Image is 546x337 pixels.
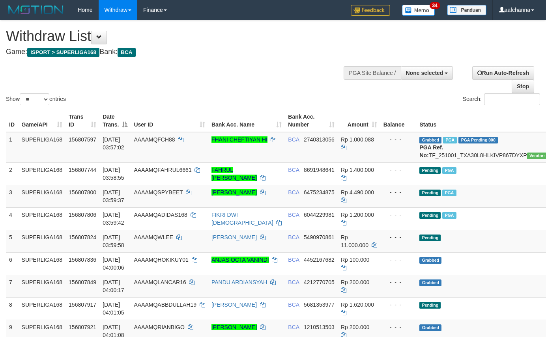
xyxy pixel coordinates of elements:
span: 156807836 [69,257,96,263]
td: 1 [6,132,19,163]
span: AAAAMQADIDAS168 [134,212,187,218]
img: panduan.png [447,5,486,15]
span: AAAAMQABBDULLAH19 [134,302,196,308]
span: [DATE] 03:59:37 [103,189,124,203]
td: SUPERLIGA168 [19,252,66,275]
a: PANDU ARDIANSYAH [211,279,267,285]
span: Copy 5490970861 to clipboard [304,234,335,240]
span: [DATE] 03:57:02 [103,136,124,151]
b: PGA Ref. No: [419,144,443,158]
span: Grabbed [419,257,441,264]
span: [DATE] 03:59:42 [103,212,124,226]
span: AAAAMQRIANBIGO [134,324,184,330]
span: [DATE] 03:59:58 [103,234,124,248]
span: Copy 6044229981 to clipboard [304,212,335,218]
a: FAHRUL [PERSON_NAME] [211,167,257,181]
div: PGA Site Balance / [344,66,400,80]
td: 7 [6,275,19,297]
img: Feedback.jpg [351,5,390,16]
span: AAAAMQFAHRUL6661 [134,167,191,173]
span: Pending [419,212,441,219]
span: Copy 4452167682 to clipboard [304,257,335,263]
td: SUPERLIGA168 [19,230,66,252]
span: AAAAMQFCH88 [134,136,175,143]
span: BCA [288,324,299,330]
div: - - - [383,166,413,174]
span: PGA Pending [458,137,498,143]
label: Search: [463,93,540,105]
div: - - - [383,301,413,309]
span: 34 [430,2,440,9]
td: SUPERLIGA168 [19,275,66,297]
td: 4 [6,207,19,230]
div: - - - [383,233,413,241]
span: Copy 1210513503 to clipboard [304,324,335,330]
a: [PERSON_NAME] [211,324,257,330]
td: SUPERLIGA168 [19,185,66,207]
span: AAAAMQHOKIKUY01 [134,257,189,263]
span: BCA [118,48,135,57]
span: BCA [288,167,299,173]
span: Rp 11.000.000 [341,234,368,248]
span: [DATE] 04:00:06 [103,257,124,271]
span: Rp 4.490.000 [341,189,374,195]
a: ANJAS OCTA VANINDI [211,257,269,263]
td: 6 [6,252,19,275]
span: Pending [419,302,441,309]
span: AAAAMQSPYBEET [134,189,183,195]
th: Bank Acc. Number: activate to sort column ascending [285,110,338,132]
td: 8 [6,297,19,320]
span: AAAAMQWLEE [134,234,173,240]
span: BCA [288,279,299,285]
span: Copy 6475234875 to clipboard [304,189,335,195]
span: 156807917 [69,302,96,308]
th: Balance [380,110,417,132]
td: 3 [6,185,19,207]
td: SUPERLIGA168 [19,162,66,185]
span: Pending [419,235,441,241]
span: Grabbed [419,137,441,143]
h4: Game: Bank: [6,48,356,56]
span: Grabbed [419,279,441,286]
a: [PERSON_NAME] [211,234,257,240]
button: None selected [401,66,453,80]
div: - - - [383,188,413,196]
span: Marked by aafnonsreyleab [442,190,456,196]
a: [PERSON_NAME] [211,189,257,195]
span: Grabbed [419,324,441,331]
span: [DATE] 04:00:17 [103,279,124,293]
span: Rp 200.000 [341,324,369,330]
span: Copy 5681353977 to clipboard [304,302,335,308]
img: MOTION_logo.png [6,4,66,16]
span: Rp 200.000 [341,279,369,285]
th: ID [6,110,19,132]
span: Rp 1.620.000 [341,302,374,308]
th: Amount: activate to sort column ascending [338,110,380,132]
th: Trans ID: activate to sort column ascending [65,110,99,132]
td: SUPERLIGA168 [19,297,66,320]
a: FIKRI DWI [DEMOGRAPHIC_DATA] [211,212,273,226]
span: 156807800 [69,189,96,195]
span: Copy 2740313056 to clipboard [304,136,335,143]
th: Bank Acc. Name: activate to sort column ascending [208,110,285,132]
div: - - - [383,323,413,331]
a: [PERSON_NAME] [211,302,257,308]
td: SUPERLIGA168 [19,207,66,230]
select: Showentries [20,93,49,105]
div: - - - [383,256,413,264]
th: User ID: activate to sort column ascending [131,110,208,132]
td: 5 [6,230,19,252]
span: [DATE] 04:01:05 [103,302,124,316]
span: Marked by aafnonsreyleab [442,167,456,174]
span: Marked by aafnonsreyleab [442,212,456,219]
a: Stop [512,80,534,93]
span: 156807744 [69,167,96,173]
span: 156807849 [69,279,96,285]
span: BCA [288,136,299,143]
span: Pending [419,190,441,196]
th: Date Trans.: activate to sort column descending [99,110,131,132]
td: SUPERLIGA168 [19,132,66,163]
span: Rp 1.200.000 [341,212,374,218]
span: ISPORT > SUPERLIGA168 [27,48,99,57]
a: FHANI CHEFTIYAN HI [211,136,267,143]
